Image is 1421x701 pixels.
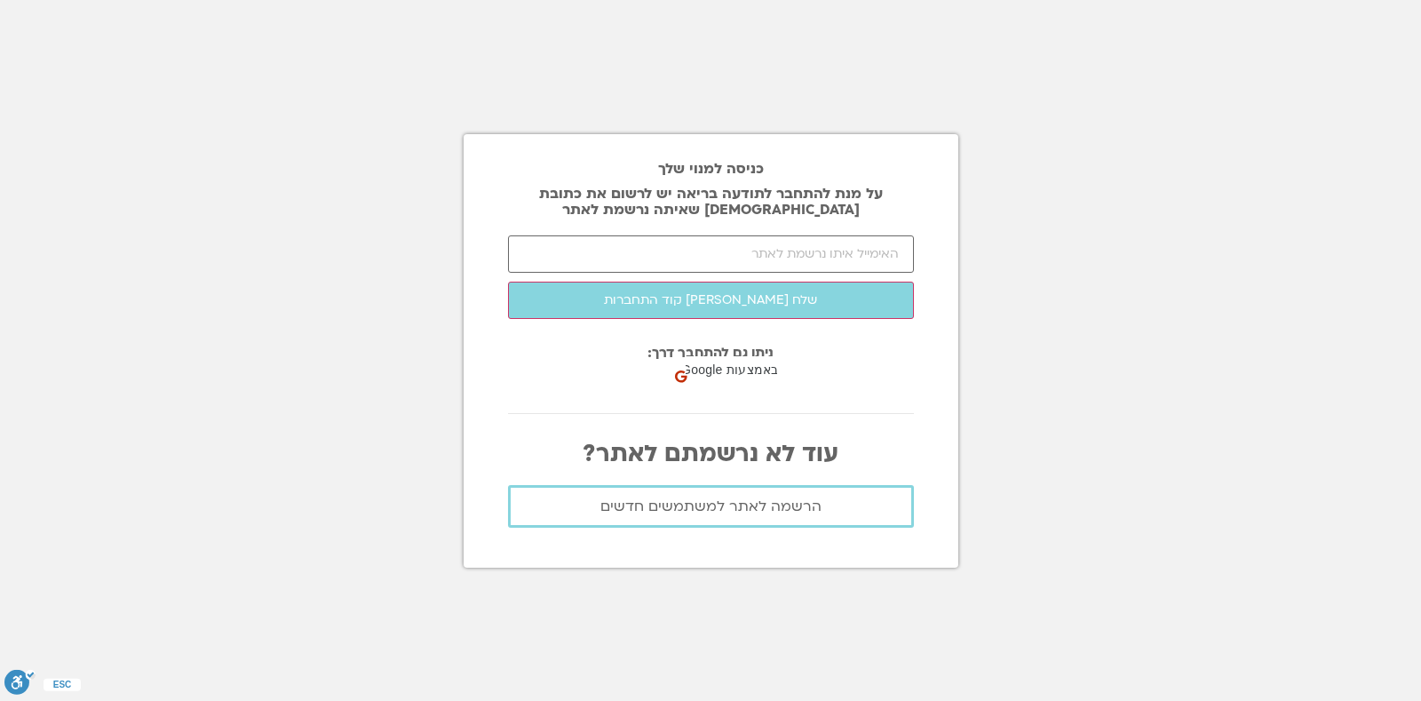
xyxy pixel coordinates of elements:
[508,186,914,218] p: על מנת להתחבר לתודעה בריאה יש לרשום את כתובת [DEMOGRAPHIC_DATA] שאיתה נרשמת לאתר
[508,235,914,273] input: האימייל איתו נרשמת לאתר
[681,361,814,379] span: כניסה באמצעות Google
[508,161,914,177] h2: כניסה למנוי שלך
[600,498,822,514] span: הרשמה לאתר למשתמשים חדשים
[508,441,914,467] p: עוד לא נרשמתם לאתר?
[508,485,914,528] a: הרשמה לאתר למשתמשים חדשים
[670,353,848,388] div: כניסה באמצעות Google
[508,282,914,319] button: שלח [PERSON_NAME] קוד התחברות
